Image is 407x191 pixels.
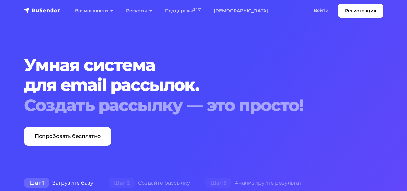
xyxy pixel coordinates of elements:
span: Шаг 3 [205,178,231,188]
span: Шаг 2 [109,178,135,188]
sup: 24/7 [193,7,201,12]
span: Шаг 1 [24,178,49,188]
a: Попробовать бесплатно [24,127,111,146]
div: Создать рассылку — это просто! [24,95,383,115]
a: Ресурсы [120,4,159,17]
div: Загрузите базу [16,177,101,189]
a: Возможности [69,4,120,17]
a: Регистрация [338,4,383,18]
a: [DEMOGRAPHIC_DATA] [207,4,274,17]
div: Создайте рассылку [101,177,198,189]
h1: Умная система для email рассылок. [24,55,383,115]
div: Анализируйте результат [198,177,309,189]
a: Поддержка24/7 [159,4,207,17]
a: Войти [307,4,335,17]
img: RuSender [24,7,60,14]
